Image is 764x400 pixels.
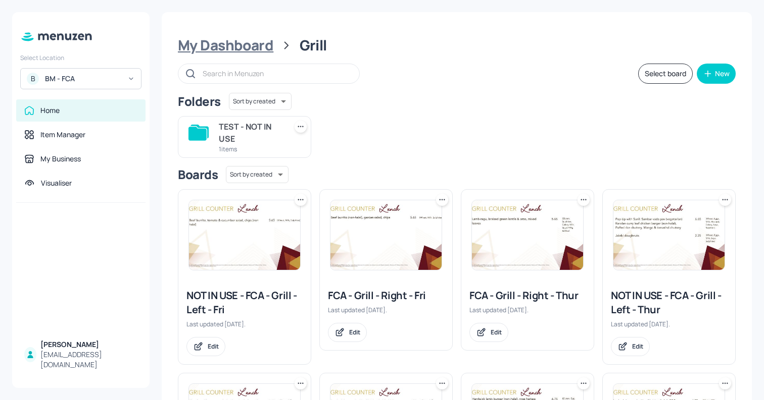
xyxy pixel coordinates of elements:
[328,289,444,303] div: FCA - Grill - Right - Fri
[40,339,137,350] div: [PERSON_NAME]
[189,200,300,270] img: 2025-06-20-17504157788830wquczswt1kl.jpeg
[472,200,583,270] img: 2025-08-13-1755084746612hw0720q6dv8.jpeg
[178,166,218,183] div: Boards
[469,289,586,303] div: FCA - Grill - Right - Thur
[491,328,502,336] div: Edit
[40,154,81,164] div: My Business
[219,145,282,153] div: 1 items
[41,178,72,188] div: Visualiser
[219,121,282,145] div: TEST - NOT IN USE
[186,320,303,328] div: Last updated [DATE].
[20,53,141,62] div: Select Location
[328,306,444,314] div: Last updated [DATE].
[27,73,39,85] div: B
[349,328,360,336] div: Edit
[178,36,273,54] div: My Dashboard
[611,320,727,328] div: Last updated [DATE].
[715,70,730,77] div: New
[178,93,221,109] div: Folders
[226,164,289,185] div: Sort by created
[697,64,736,84] button: New
[611,289,727,317] div: NOT IN USE - FCA - Grill - Left - Thur
[40,130,85,140] div: Item Manager
[300,36,327,54] div: Grill
[229,91,292,111] div: Sort by created
[186,289,303,317] div: NOT IN USE - FCA - Grill - Left - Fri
[40,105,60,116] div: Home
[638,64,693,84] button: Select board
[45,74,121,84] div: BM - FCA
[330,200,442,270] img: 2025-06-13-1749806210576bnwyzy8dv1c.jpeg
[613,200,725,270] img: 2025-07-24-1753348108084x5k1o9mp4f.jpeg
[208,342,219,351] div: Edit
[40,350,137,370] div: [EMAIL_ADDRESS][DOMAIN_NAME]
[469,306,586,314] div: Last updated [DATE].
[203,66,349,81] input: Search in Menuzen
[632,342,643,351] div: Edit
